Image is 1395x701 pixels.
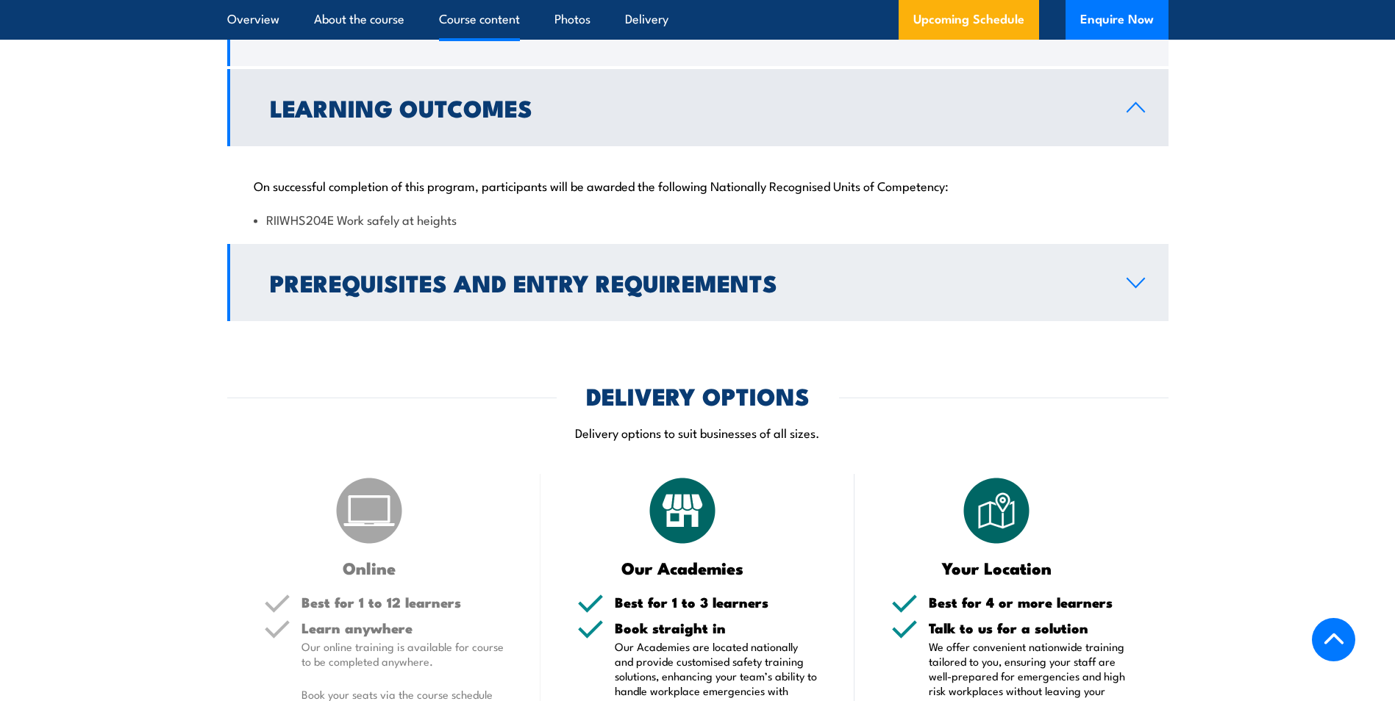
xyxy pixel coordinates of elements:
h5: Book straight in [615,621,818,635]
h2: Learning Outcomes [270,97,1103,118]
a: Prerequisites and Entry Requirements [227,244,1169,321]
h5: Learn anywhere [302,621,504,635]
h5: Best for 1 to 3 learners [615,595,818,609]
h3: Online [264,559,475,576]
p: On successful completion of this program, participants will be awarded the following Nationally R... [254,178,1142,193]
h5: Best for 4 or more learners [929,595,1132,609]
li: RIIWHS204E Work safely at heights [254,211,1142,228]
h5: Best for 1 to 12 learners [302,595,504,609]
h3: Your Location [891,559,1102,576]
a: Learning Outcomes [227,69,1169,146]
p: Our online training is available for course to be completed anywhere. [302,639,504,669]
h5: Talk to us for a solution [929,621,1132,635]
h2: Prerequisites and Entry Requirements [270,272,1103,292]
h3: Our Academies [577,559,788,576]
h2: DELIVERY OPTIONS [586,385,810,406]
p: Delivery options to suit businesses of all sizes. [227,424,1169,441]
